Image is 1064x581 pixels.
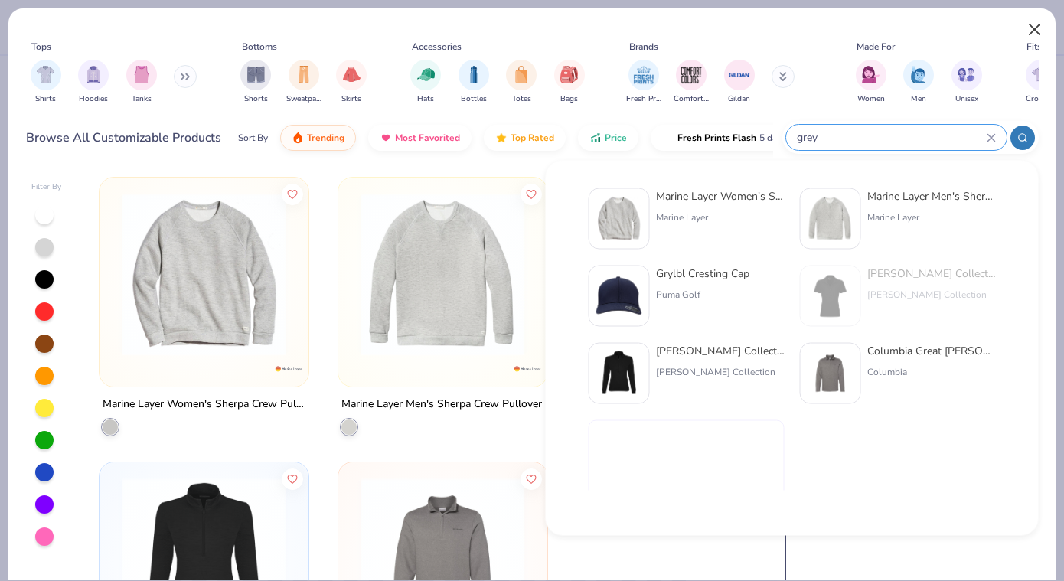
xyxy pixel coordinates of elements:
[286,60,321,105] button: filter button
[459,60,489,105] button: filter button
[795,129,987,146] input: Try "T-Shirt"
[132,93,152,105] span: Tanks
[554,60,585,105] div: filter for Bags
[417,66,435,83] img: Hats Image
[295,66,312,83] img: Sweatpants Image
[656,343,785,359] div: [PERSON_NAME] Collection Women's Utility 1/4 Zip Pullover
[37,66,54,83] img: Shirts Image
[856,60,886,105] div: filter for Women
[282,468,303,490] button: Like
[674,60,709,105] button: filter button
[126,60,157,105] div: filter for Tanks
[115,193,293,356] img: aea7c1fd-3afc-43a3-b03a-1bfa31f199df
[31,60,61,105] button: filter button
[656,266,749,282] div: Grylbl Cresting Cap
[35,93,56,105] span: Shirts
[103,395,305,414] div: Marine Layer Women's Sherpa Crew Pullover in [PERSON_NAME]
[240,60,271,105] button: filter button
[307,132,344,144] span: Trending
[240,60,271,105] div: filter for Shorts
[759,129,816,147] span: 5 day delivery
[85,66,102,83] img: Hoodies Image
[31,60,61,105] div: filter for Shirts
[274,354,305,384] img: Marine Layer logo
[856,60,886,105] button: filter button
[867,288,996,302] div: [PERSON_NAME] Collection
[807,195,854,243] img: 87dce95d-c12a-4ef1-8a86-ab808ef4497e
[656,188,785,204] div: Marine Layer Women's Sherpa Crew Pullover in Heather
[512,354,543,384] img: Marine Layer logo
[867,343,996,359] div: Columbia Great [PERSON_NAME] Mountain™ III Half-Zip Pullover
[867,266,996,282] div: [PERSON_NAME] Collection Women’s Play Dry® Performance Mesh Polo
[674,60,709,105] div: filter for Comfort Colors
[629,40,658,54] div: Brands
[341,93,361,105] span: Skirts
[578,125,638,151] button: Price
[286,93,321,105] span: Sweatpants
[133,66,150,83] img: Tanks Image
[412,40,462,54] div: Accessories
[242,40,277,54] div: Bottoms
[238,131,268,145] div: Sort By
[626,60,661,105] button: filter button
[656,365,785,379] div: [PERSON_NAME] Collection
[31,40,51,54] div: Tops
[495,132,508,144] img: TopRated.gif
[244,93,268,105] span: Shorts
[596,195,643,243] img: aea7c1fd-3afc-43a3-b03a-1bfa31f199df
[461,93,487,105] span: Bottles
[286,60,321,105] div: filter for Sweatpants
[511,132,554,144] span: Top Rated
[867,211,996,224] div: Marine Layer
[512,93,531,105] span: Totes
[554,60,585,105] button: filter button
[354,193,532,356] img: 87dce95d-c12a-4ef1-8a86-ab808ef4497e
[410,60,441,105] button: filter button
[78,60,109,105] button: filter button
[126,60,157,105] button: filter button
[79,93,108,105] span: Hoodies
[1026,93,1056,105] span: Cropped
[626,93,661,105] span: Fresh Prints
[513,66,530,83] img: Totes Image
[951,60,982,105] div: filter for Unisex
[247,66,265,83] img: Shorts Image
[417,93,434,105] span: Hats
[506,60,537,105] button: filter button
[632,64,655,86] img: Fresh Prints Image
[410,60,441,105] div: filter for Hats
[343,66,361,83] img: Skirts Image
[395,132,460,144] span: Most Favorited
[662,132,674,144] img: flash.gif
[459,60,489,105] div: filter for Bottles
[903,60,934,105] div: filter for Men
[857,40,895,54] div: Made For
[951,60,982,105] button: filter button
[506,60,537,105] div: filter for Totes
[656,288,749,302] div: Puma Golf
[677,132,756,144] span: Fresh Prints Flash
[520,183,541,204] button: Like
[341,395,542,414] div: Marine Layer Men's Sherpa Crew Pullover
[31,181,62,193] div: Filter By
[520,468,541,490] button: Like
[78,60,109,105] div: filter for Hoodies
[807,273,854,320] img: 2a889fab-9318-4500-afee-5a676ec406f6
[674,93,709,105] span: Comfort Colors
[857,93,885,105] span: Women
[1032,66,1049,83] img: Cropped Image
[728,64,751,86] img: Gildan Image
[955,93,978,105] span: Unisex
[336,60,367,105] button: filter button
[807,350,854,397] img: c60e8484-1298-48ff-badd-f88b0c438a81
[336,60,367,105] div: filter for Skirts
[280,125,356,151] button: Trending
[958,66,975,83] img: Unisex Image
[282,183,303,204] button: Like
[724,60,755,105] button: filter button
[465,66,482,83] img: Bottles Image
[560,93,578,105] span: Bags
[862,66,880,83] img: Women Image
[560,66,577,83] img: Bags Image
[867,365,996,379] div: Columbia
